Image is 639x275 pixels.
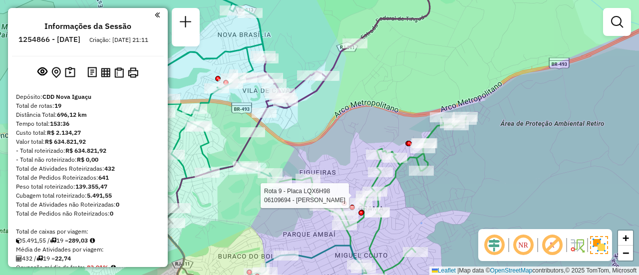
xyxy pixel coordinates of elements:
[111,265,116,271] em: Média calculada utilizando a maior ocupação (%Peso ou %Cubagem) de cada rota da sessão. Rotas cro...
[16,164,160,173] div: Total de Atividades Roteirizadas:
[77,156,98,163] strong: R$ 0,00
[16,227,160,236] div: Total de caixas por viagem:
[590,236,608,254] img: Exibir/Ocultar setores
[110,210,113,217] strong: 0
[68,237,88,244] strong: 289,03
[57,111,87,118] strong: 696,12 km
[429,267,639,275] div: Map data © contributors,© 2025 TomTom, Microsoft
[457,267,459,274] span: |
[16,137,160,146] div: Valor total:
[65,147,106,154] strong: R$ 634.821,92
[90,238,95,244] i: Meta Caixas/viagem: 281,80 Diferença: 7,23
[35,64,49,80] button: Exibir sessão original
[16,101,160,110] div: Total de rotas:
[63,65,77,80] button: Painel de Sugestão
[85,65,99,80] button: Logs desbloquear sessão
[16,173,160,182] div: Total de Pedidos Roteirizados:
[16,92,160,101] div: Depósito:
[16,110,160,119] div: Distância Total:
[511,233,535,257] span: Ocultar NR
[75,183,107,190] strong: 139.355,47
[36,256,43,262] i: Total de rotas
[42,93,91,100] strong: CDD Nova Iguaçu
[155,9,160,20] a: Clique aqui para minimizar o painel
[112,65,126,80] button: Visualizar Romaneio
[55,255,71,262] strong: 22,74
[87,192,112,199] strong: 5.491,55
[623,232,629,244] span: +
[16,191,160,200] div: Cubagem total roteirizado:
[16,182,160,191] div: Peso total roteirizado:
[50,120,69,127] strong: 153:36
[16,209,160,218] div: Total de Pedidos não Roteirizados:
[98,174,109,181] strong: 641
[104,165,115,172] strong: 432
[116,201,119,208] strong: 0
[16,200,160,209] div: Total de Atividades não Roteirizadas:
[18,35,80,44] h6: 1254866 - [DATE]
[50,238,56,244] i: Total de rotas
[99,65,112,79] button: Visualizar relatório de Roteirização
[49,65,63,80] button: Centralizar mapa no depósito ou ponto de apoio
[16,146,160,155] div: - Total roteirizado:
[85,35,152,44] div: Criação: [DATE] 21:11
[126,65,140,80] button: Imprimir Rotas
[482,233,506,257] span: Ocultar deslocamento
[54,102,61,109] strong: 19
[618,246,633,261] a: Zoom out
[618,231,633,246] a: Zoom in
[432,267,456,274] a: Leaflet
[16,128,160,137] div: Custo total:
[623,247,629,259] span: −
[87,264,109,271] strong: 83,91%
[176,12,196,34] a: Nova sessão e pesquisa
[16,256,22,262] i: Total de Atividades
[44,21,131,31] h4: Informações da Sessão
[607,12,627,32] a: Exibir filtros
[490,267,533,274] a: OpenStreetMap
[45,138,86,145] strong: R$ 634.821,92
[569,237,585,253] img: Fluxo de ruas
[47,129,81,136] strong: R$ 2.134,27
[16,236,160,245] div: 5.491,55 / 19 =
[540,233,564,257] span: Exibir rótulo
[16,155,160,164] div: - Total não roteirizado:
[16,245,160,254] div: Média de Atividades por viagem:
[16,264,85,271] span: Ocupação média da frota:
[16,254,160,263] div: 432 / 19 =
[16,119,160,128] div: Tempo total:
[16,238,22,244] i: Cubagem total roteirizado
